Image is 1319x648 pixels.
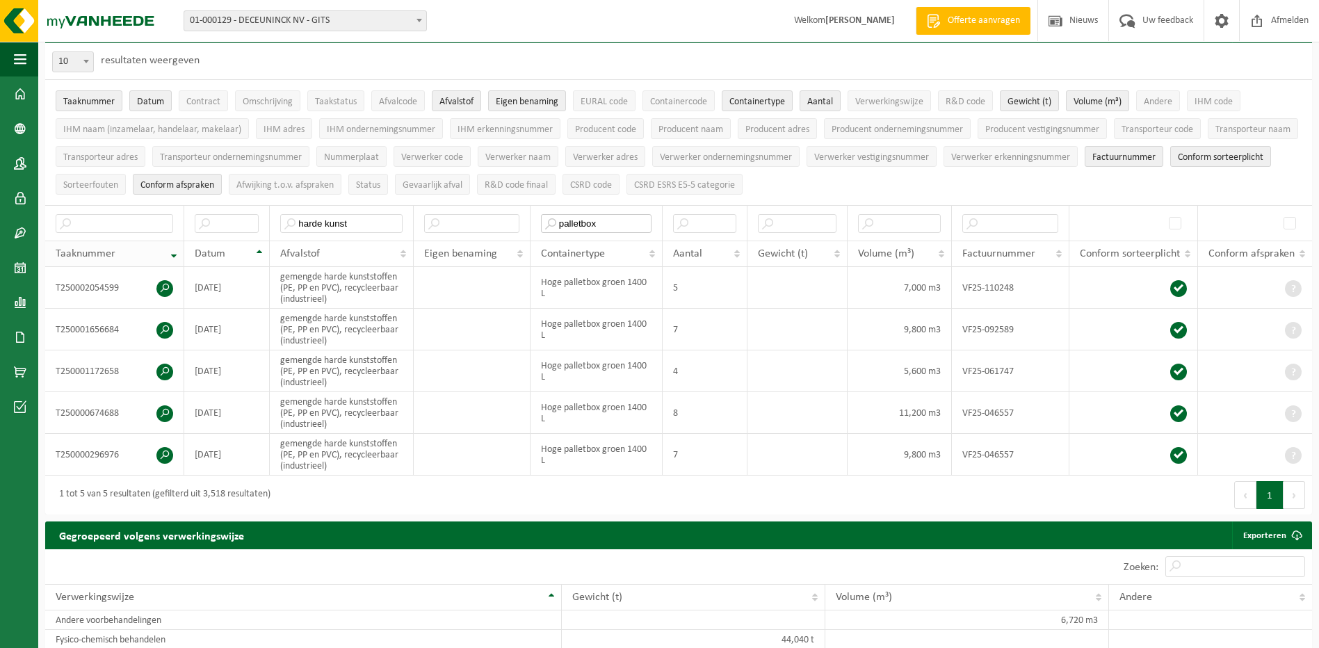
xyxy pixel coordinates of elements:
[567,118,644,139] button: Producent codeProducent code: Activate to sort
[45,392,184,434] td: T250000674688
[478,146,558,167] button: Verwerker naamVerwerker naam: Activate to sort
[858,248,914,259] span: Volume (m³)
[52,483,270,508] div: 1 tot 5 van 5 resultaten (gefilterd uit 3,518 resultaten)
[531,392,663,434] td: Hoge palletbox groen 1400 L
[1195,97,1233,107] span: IHM code
[236,180,334,191] span: Afwijking t.o.v. afspraken
[1284,481,1305,509] button: Next
[1208,248,1295,259] span: Conform afspraken
[952,267,1069,309] td: VF25-110248
[140,180,214,191] span: Conform afspraken
[651,118,731,139] button: Producent naamProducent naam: Activate to sort
[184,309,270,350] td: [DATE]
[1122,124,1193,135] span: Transporteur code
[825,15,895,26] strong: [PERSON_NAME]
[952,392,1069,434] td: VF25-046557
[978,118,1107,139] button: Producent vestigingsnummerProducent vestigingsnummer: Activate to sort
[45,610,562,630] td: Andere voorbehandelingen
[652,146,800,167] button: Verwerker ondernemingsnummerVerwerker ondernemingsnummer: Activate to sort
[129,90,172,111] button: DatumDatum: Activate to sort
[634,180,735,191] span: CSRD ESRS E5-5 categorie
[836,592,892,603] span: Volume (m³)
[985,124,1099,135] span: Producent vestigingsnummer
[45,267,184,309] td: T250002054599
[626,174,743,195] button: CSRD ESRS E5-5 categorieCSRD ESRS E5-5 categorie: Activate to sort
[485,152,551,163] span: Verwerker naam
[952,350,1069,392] td: VF25-061747
[184,267,270,309] td: [DATE]
[52,51,94,72] span: 10
[356,180,380,191] span: Status
[807,97,833,107] span: Aantal
[160,152,302,163] span: Transporteur ondernemingsnummer
[916,7,1030,35] a: Offerte aanvragen
[570,180,612,191] span: CSRD code
[848,90,931,111] button: VerwerkingswijzeVerwerkingswijze: Activate to sort
[56,146,145,167] button: Transporteur adresTransporteur adres: Activate to sort
[572,592,622,603] span: Gewicht (t)
[315,97,357,107] span: Taakstatus
[63,180,118,191] span: Sorteerfouten
[962,248,1035,259] span: Factuurnummer
[184,392,270,434] td: [DATE]
[184,350,270,392] td: [DATE]
[229,174,341,195] button: Afwijking t.o.v. afsprakenAfwijking t.o.v. afspraken: Activate to sort
[855,97,923,107] span: Verwerkingswijze
[270,350,414,392] td: gemengde harde kunststoffen (PE, PP en PVC), recycleerbaar (industrieel)
[307,90,364,111] button: TaakstatusTaakstatus: Activate to sort
[270,309,414,350] td: gemengde harde kunststoffen (PE, PP en PVC), recycleerbaar (industrieel)
[848,267,953,309] td: 7,000 m3
[663,350,747,392] td: 4
[832,124,963,135] span: Producent ondernemingsnummer
[642,90,715,111] button: ContainercodeContainercode: Activate to sort
[45,521,258,549] h2: Gegroepeerd volgens verwerkingswijze
[944,14,1023,28] span: Offerte aanvragen
[184,11,426,31] span: 01-000129 - DECEUNINCK NV - GITS
[56,592,134,603] span: Verwerkingswijze
[673,248,702,259] span: Aantal
[56,118,249,139] button: IHM naam (inzamelaar, handelaar, makelaar)IHM naam (inzamelaar, handelaar, makelaar): Activate to...
[101,55,200,66] label: resultaten weergeven
[650,97,707,107] span: Containercode
[848,392,953,434] td: 11,200 m3
[1092,152,1156,163] span: Factuurnummer
[496,97,558,107] span: Eigen benaming
[53,52,93,72] span: 10
[729,97,785,107] span: Containertype
[235,90,300,111] button: OmschrijvingOmschrijving: Activate to sort
[63,152,138,163] span: Transporteur adres
[1232,521,1311,549] a: Exporteren
[488,90,566,111] button: Eigen benamingEigen benaming: Activate to sort
[573,152,638,163] span: Verwerker adres
[565,146,645,167] button: Verwerker adresVerwerker adres: Activate to sort
[195,248,225,259] span: Datum
[371,90,425,111] button: AfvalcodeAfvalcode: Activate to sort
[531,434,663,476] td: Hoge palletbox groen 1400 L
[256,118,312,139] button: IHM adresIHM adres: Activate to sort
[531,350,663,392] td: Hoge palletbox groen 1400 L
[1066,90,1129,111] button: Volume (m³)Volume (m³): Activate to sort
[432,90,481,111] button: AfvalstofAfvalstof: Activate to sort
[63,124,241,135] span: IHM naam (inzamelaar, handelaar, makelaar)
[1144,97,1172,107] span: Andere
[1000,90,1059,111] button: Gewicht (t)Gewicht (t): Activate to sort
[952,434,1069,476] td: VF25-046557
[264,124,305,135] span: IHM adres
[1215,124,1290,135] span: Transporteur naam
[738,118,817,139] button: Producent adresProducent adres: Activate to sort
[1170,146,1271,167] button: Conform sorteerplicht : Activate to sort
[63,97,115,107] span: Taaknummer
[243,97,293,107] span: Omschrijving
[1085,146,1163,167] button: FactuurnummerFactuurnummer: Activate to sort
[1114,118,1201,139] button: Transporteur codeTransporteur code: Activate to sort
[944,146,1078,167] button: Verwerker erkenningsnummerVerwerker erkenningsnummer: Activate to sort
[575,124,636,135] span: Producent code
[133,174,222,195] button: Conform afspraken : Activate to sort
[280,248,320,259] span: Afvalstof
[722,90,793,111] button: ContainertypeContainertype: Activate to sort
[450,118,560,139] button: IHM erkenningsnummerIHM erkenningsnummer: Activate to sort
[745,124,809,135] span: Producent adres
[946,97,985,107] span: R&D code
[270,392,414,434] td: gemengde harde kunststoffen (PE, PP en PVC), recycleerbaar (industrieel)
[581,97,628,107] span: EURAL code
